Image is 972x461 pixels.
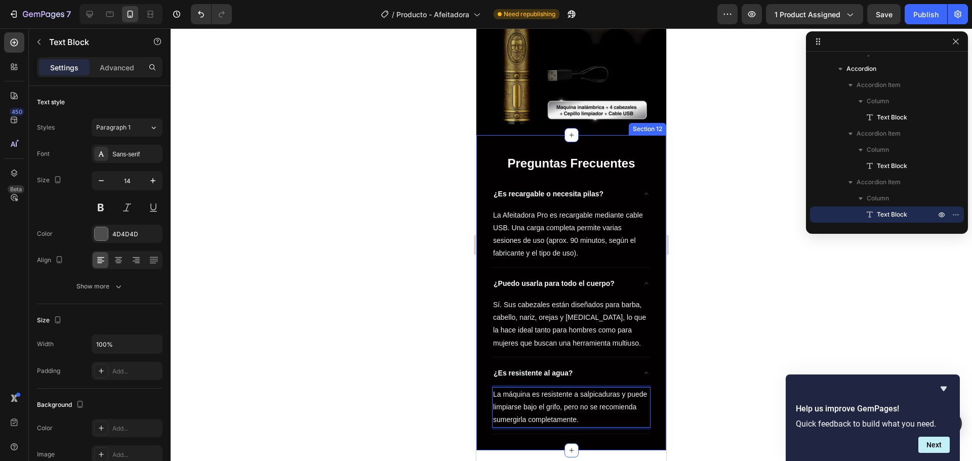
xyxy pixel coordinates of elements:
[857,80,901,90] span: Accordion Item
[37,229,53,238] div: Color
[4,4,75,24] button: 7
[191,4,232,24] div: Undo/Redo
[905,4,947,24] button: Publish
[796,383,950,453] div: Help us improve GemPages!
[938,383,950,395] button: Hide survey
[37,314,64,327] div: Size
[877,161,907,171] span: Text Block
[766,4,863,24] button: 1 product assigned
[92,118,163,137] button: Paragraph 1
[37,450,55,459] div: Image
[37,98,65,107] div: Text style
[796,419,950,429] p: Quick feedback to build what you need.
[857,129,901,139] span: Accordion Item
[796,403,950,415] h2: Help us improve GemPages!
[913,9,939,20] div: Publish
[857,177,901,187] span: Accordion Item
[396,9,469,20] span: Producto - Afeitadora
[476,28,666,461] iframe: Design area
[112,150,160,159] div: Sans-serif
[49,36,135,48] p: Text Block
[96,123,131,132] span: Paragraph 1
[100,62,134,73] p: Advanced
[76,281,124,291] div: Show more
[112,230,160,239] div: 4D4D4D
[876,10,893,19] span: Save
[50,62,78,73] p: Settings
[37,277,163,296] button: Show more
[867,145,889,155] span: Column
[37,398,86,412] div: Background
[10,108,24,116] div: 450
[867,96,889,106] span: Column
[92,335,162,353] input: Auto
[775,9,840,20] span: 1 product assigned
[392,9,394,20] span: /
[37,123,55,132] div: Styles
[8,185,24,193] div: Beta
[867,193,889,203] span: Column
[37,254,65,267] div: Align
[504,10,555,19] span: Need republishing
[112,367,160,376] div: Add...
[37,366,60,375] div: Padding
[867,4,901,24] button: Save
[877,112,907,122] span: Text Block
[877,209,907,220] span: Text Block
[66,8,71,20] p: 7
[37,340,54,349] div: Width
[37,149,50,158] div: Font
[918,437,950,453] button: Next question
[37,174,64,187] div: Size
[112,450,160,459] div: Add...
[37,424,53,433] div: Color
[846,64,876,74] span: Accordion
[112,424,160,433] div: Add...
